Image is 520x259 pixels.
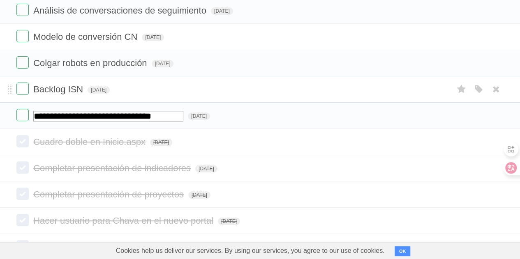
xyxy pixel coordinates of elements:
[188,112,210,120] span: [DATE]
[16,240,29,252] label: Done
[16,56,29,69] label: Done
[188,191,210,199] span: [DATE]
[453,83,469,96] label: Star task
[33,137,148,147] span: Cuadro doble en Inicio.aspx
[33,58,149,68] span: Colgar robots en producción
[218,218,240,225] span: [DATE]
[33,215,215,226] span: Hacer usuario para Chava en el nuevo portal
[16,30,29,42] label: Done
[33,84,85,94] span: Backlog ISN
[33,189,186,199] span: Completar presentación de proyectos
[16,83,29,95] label: Done
[395,246,411,256] button: OK
[211,7,233,15] span: [DATE]
[88,86,110,94] span: [DATE]
[16,161,29,174] label: Done
[152,60,174,67] span: [DATE]
[195,165,217,172] span: [DATE]
[16,214,29,226] label: Done
[16,135,29,147] label: Done
[33,32,139,42] span: Modelo de conversión CN
[33,242,164,252] span: [PERSON_NAME] a producción
[150,139,172,146] span: [DATE]
[16,188,29,200] label: Done
[108,243,393,259] span: Cookies help us deliver our services. By using our services, you agree to our use of cookies.
[142,34,164,41] span: [DATE]
[33,5,208,16] span: Análisis de conversaciones de seguimiento
[16,4,29,16] label: Done
[33,163,193,173] span: Completar presentación de indicadores
[16,109,29,121] label: Done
